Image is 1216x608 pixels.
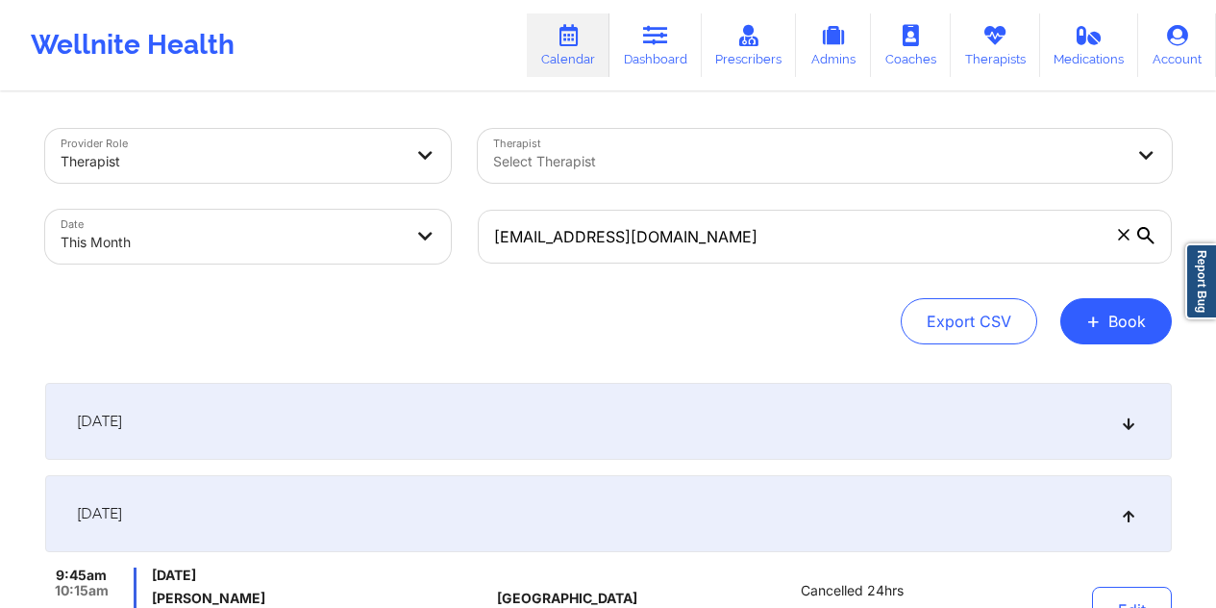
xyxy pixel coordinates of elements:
span: [DATE] [77,504,122,523]
a: Prescribers [702,13,797,77]
span: Cancelled 24hrs [801,583,904,598]
span: [DATE] [152,568,489,583]
a: Calendar [527,13,609,77]
button: +Book [1060,298,1172,344]
span: + [1086,316,1101,326]
a: Account [1138,13,1216,77]
span: 10:15am [55,583,109,598]
input: Search by patient email [478,210,1172,264]
h6: [PERSON_NAME] [152,591,489,606]
a: Therapists [951,13,1040,77]
div: Therapist [61,140,403,183]
a: Admins [796,13,871,77]
span: [GEOGRAPHIC_DATA] [497,591,637,606]
a: Medications [1040,13,1139,77]
span: 9:45am [56,568,107,583]
a: Dashboard [609,13,702,77]
a: Report Bug [1185,243,1216,319]
button: Export CSV [901,298,1037,344]
span: [DATE] [77,412,122,431]
a: Coaches [871,13,951,77]
div: This Month [61,221,403,264]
